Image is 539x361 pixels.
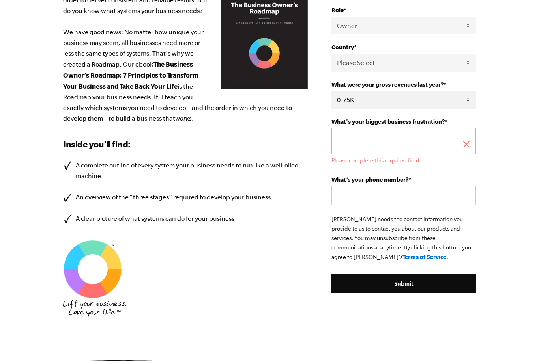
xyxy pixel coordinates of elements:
[331,157,476,164] label: Please complete this required field.
[63,60,198,90] b: The Business Owner’s Roadmap: 7 Principles to Transform Your Business and Take Back Your Life
[331,44,354,50] span: Country
[331,274,476,293] input: Submit
[63,138,308,151] h3: Inside you'll find:
[331,214,476,262] p: [PERSON_NAME] needs the contact information you provide to us to contact you about our products a...
[331,7,344,13] span: Role
[63,240,122,299] img: EMyth SES TM Graphic
[331,81,444,88] span: What were your gross revenues last year?
[63,160,308,181] li: A complete outline of every system your business needs to run like a well-oiled machine
[331,176,408,183] span: What’s your phone number?
[63,192,308,203] li: An overview of the “three stages” required to develop your business
[402,253,448,260] a: Terms of Service.
[175,115,192,122] em: works
[63,300,126,319] img: EMyth_Logo_BP_Hand Font_Tagline_Stacked-Medium
[63,213,308,224] li: A clear picture of what systems can do for your business
[331,118,445,125] span: What's your biggest business frustration?
[500,323,539,361] iframe: Chat Widget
